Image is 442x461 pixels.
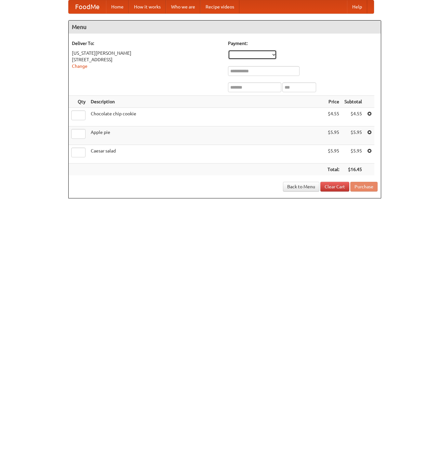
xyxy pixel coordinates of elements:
h4: Menu [69,21,381,34]
th: Description [88,96,325,108]
td: $4.55 [342,108,365,126]
a: Home [106,0,129,13]
td: $5.95 [325,126,342,145]
th: Price [325,96,342,108]
div: [STREET_ADDRESS] [72,56,221,63]
td: $5.95 [342,126,365,145]
div: [US_STATE][PERSON_NAME] [72,50,221,56]
td: Apple pie [88,126,325,145]
a: How it works [129,0,166,13]
td: Chocolate chip cookie [88,108,325,126]
a: Who we are [166,0,200,13]
h5: Deliver To: [72,40,221,47]
td: $5.95 [342,145,365,164]
a: FoodMe [69,0,106,13]
th: Qty [69,96,88,108]
td: $4.55 [325,108,342,126]
td: Caesar salad [88,145,325,164]
a: Recipe videos [200,0,239,13]
th: $16.45 [342,164,365,176]
a: Change [72,64,87,69]
th: Total: [325,164,342,176]
td: $5.95 [325,145,342,164]
button: Purchase [350,182,378,192]
h5: Payment: [228,40,378,47]
a: Help [347,0,367,13]
a: Back to Menu [283,182,319,192]
a: Clear Cart [320,182,349,192]
th: Subtotal [342,96,365,108]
